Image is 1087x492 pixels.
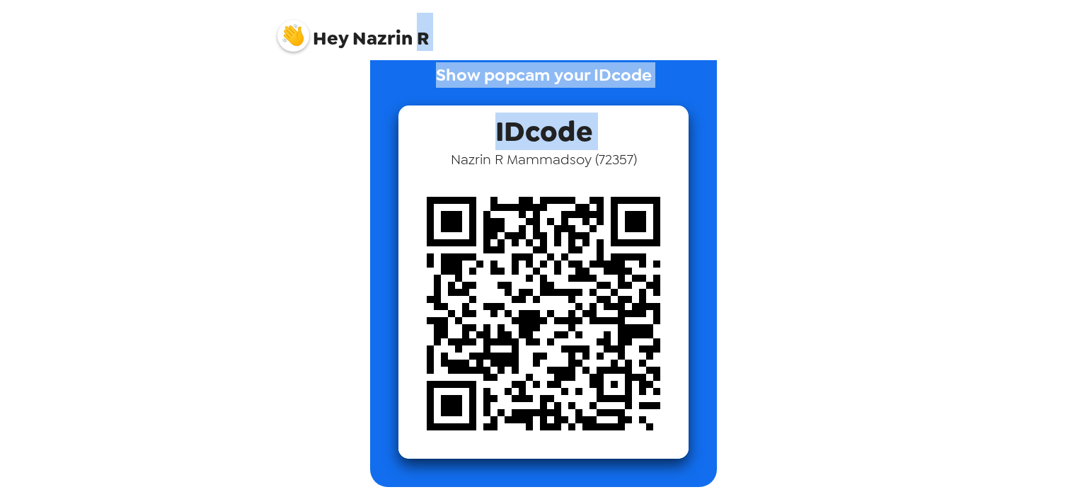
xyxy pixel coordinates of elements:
span: Nazrin R [277,13,429,48]
p: Show popcam your IDcode [436,62,652,105]
img: profile pic [277,20,309,52]
img: qr code [398,168,689,459]
span: Nazrin R Mammadsoy ( 72357 ) [451,150,637,168]
span: IDcode [495,105,592,150]
span: Hey [313,25,348,51]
